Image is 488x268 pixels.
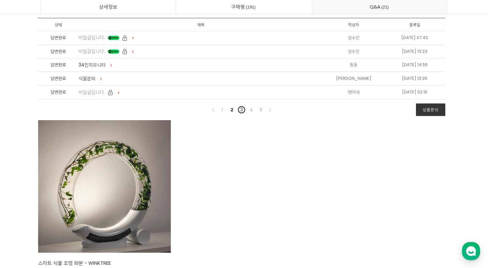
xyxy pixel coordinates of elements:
[132,36,134,40] span: 1
[60,217,67,222] span: 대화
[38,35,79,41] div: 답변완료
[401,35,428,41] div: [DATE] 07:42
[79,89,274,96] a: 비밀글입니다. 1
[108,49,119,54] img: npay-icon-35@2x.png
[38,62,79,68] div: 답변완료
[118,91,120,94] span: 1
[38,89,79,96] div: 답변완료
[402,48,427,55] div: [DATE] 13:23
[323,58,384,72] li: 동동
[43,206,84,223] a: 대화
[84,206,125,223] a: 설정
[79,48,274,55] a: 비밀글입니다. 1
[323,31,384,45] li: 강수진
[402,62,428,68] div: [DATE] 14:55
[228,106,236,114] a: 2
[323,18,384,31] li: 작성자
[238,106,245,114] a: 3
[110,63,112,67] span: 1
[79,62,106,68] span: 34인치모니터
[79,18,323,31] li: 제목
[79,35,274,41] a: 비밀글입니다. 1
[38,48,79,55] div: 답변완료
[38,75,79,82] div: 답변완료
[380,4,390,10] span: 21
[218,106,226,114] a: 1
[402,89,427,96] div: [DATE] 02:10
[38,260,170,266] h2: 스마트 식물 조명 화분 - WINKTREE
[108,36,119,40] img: npay-icon-35@2x.png
[323,72,384,86] li: [PERSON_NAME]
[79,76,274,82] a: 식물문의 1
[79,89,105,95] span: 비밀글입니다.
[100,77,102,81] span: 1
[323,86,384,99] li: 땡이네
[384,18,446,31] li: 등록일
[257,106,265,114] a: 5
[245,4,257,10] span: 191
[79,34,105,41] span: 비밀글입니다.
[101,216,109,221] span: 설정
[2,206,43,223] a: 홈
[38,18,79,31] li: 상태
[247,106,255,114] a: 4
[79,48,105,54] span: 비밀글입니다.
[323,45,384,59] li: 강수진
[79,62,274,68] a: 34인치모니터 1
[79,75,96,82] span: 식물문의
[132,49,134,53] span: 1
[402,75,427,82] div: [DATE] 13:26
[416,103,445,116] a: 상품문의
[21,216,24,221] span: 홈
